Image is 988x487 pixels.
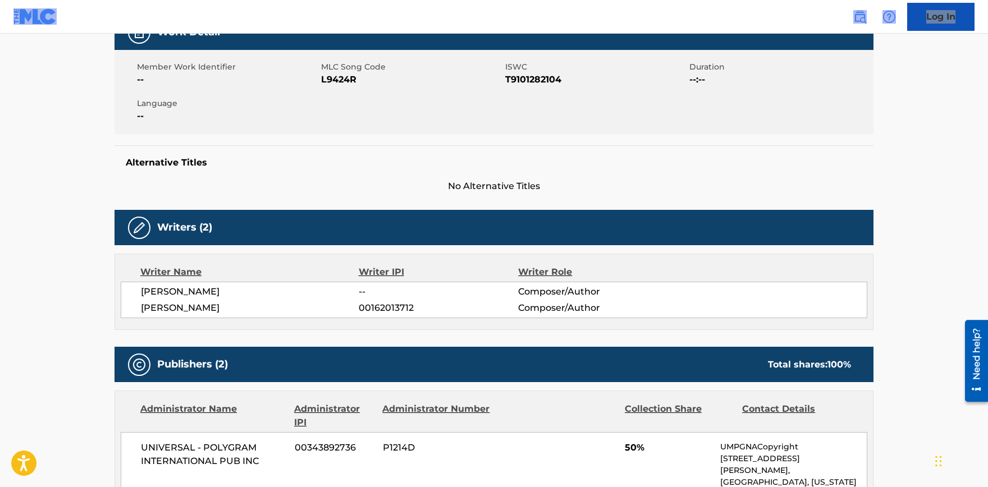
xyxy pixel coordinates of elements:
[13,8,57,25] img: MLC Logo
[518,301,664,315] span: Composer/Author
[853,10,867,24] img: search
[321,73,502,86] span: L9424R
[907,3,975,31] a: Log In
[518,265,664,279] div: Writer Role
[383,441,492,454] span: P1214D
[505,73,687,86] span: T9101282104
[141,441,286,468] span: UNIVERSAL - POLYGRAM INTERNATIONAL PUB INC
[140,402,286,429] div: Administrator Name
[359,285,518,298] span: --
[137,98,318,109] span: Language
[137,61,318,73] span: Member Work Identifier
[957,315,988,408] iframe: Resource Center
[625,441,712,454] span: 50%
[141,285,359,298] span: [PERSON_NAME]
[742,402,851,429] div: Contact Details
[359,265,519,279] div: Writer IPI
[518,285,664,298] span: Composer/Author
[115,180,873,193] span: No Alternative Titles
[932,433,988,487] iframe: Chat Widget
[157,221,212,234] h5: Writers (2)
[157,358,228,371] h5: Publishers (2)
[137,109,318,123] span: --
[126,157,862,168] h5: Alternative Titles
[768,358,851,371] div: Total shares:
[827,359,851,370] span: 100 %
[625,402,734,429] div: Collection Share
[295,441,374,454] span: 00343892736
[141,301,359,315] span: [PERSON_NAME]
[382,402,491,429] div: Administrator Number
[137,73,318,86] span: --
[294,402,374,429] div: Administrator IPI
[689,61,871,73] span: Duration
[689,73,871,86] span: --:--
[849,6,871,28] a: Public Search
[321,61,502,73] span: MLC Song Code
[140,265,359,279] div: Writer Name
[132,358,146,371] img: Publishers
[878,6,900,28] div: Help
[359,301,518,315] span: 00162013712
[132,221,146,235] img: Writers
[882,10,896,24] img: help
[720,441,867,453] p: UMPGNACopyright
[505,61,687,73] span: ISWC
[935,444,942,478] div: Drag
[720,453,867,476] p: [STREET_ADDRESS][PERSON_NAME],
